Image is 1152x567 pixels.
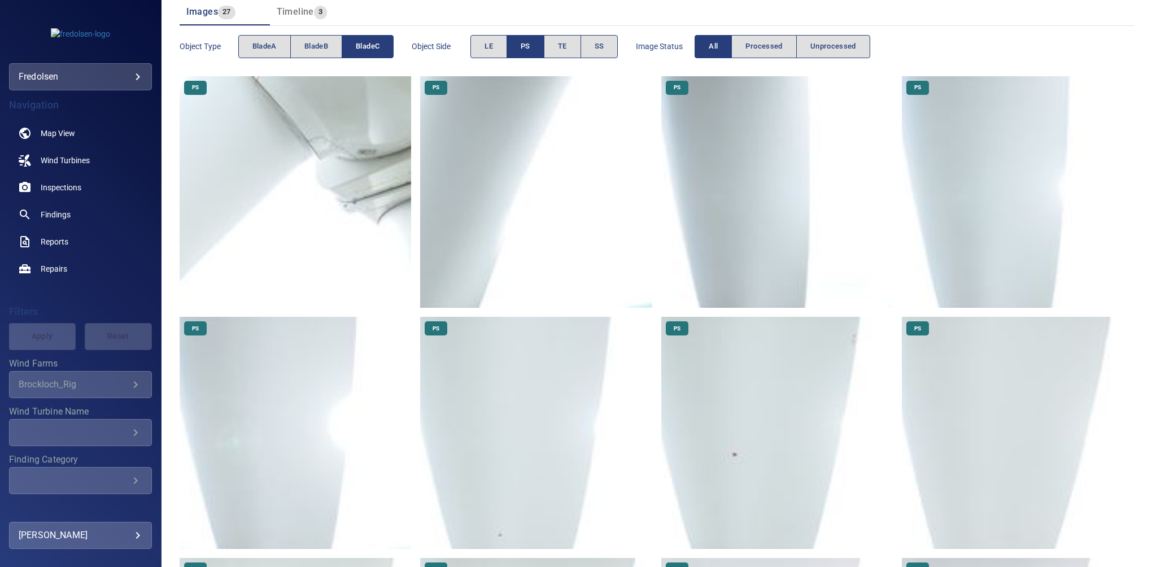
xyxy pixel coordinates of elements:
div: objectSide [470,35,618,58]
span: Wind Turbines [41,155,90,166]
span: TE [558,40,567,53]
span: PS [426,84,446,91]
div: fredolsen [9,63,152,90]
div: fredolsen [19,68,142,86]
button: bladeB [290,35,342,58]
a: reports noActive [9,228,152,255]
span: PS [907,325,928,333]
label: Finding Type [9,503,152,512]
span: bladeA [252,40,277,53]
button: All [695,35,732,58]
span: 3 [314,6,327,19]
a: windturbines noActive [9,147,152,174]
span: All [709,40,718,53]
div: Brockloch_Rig [19,379,129,390]
span: Object type [180,41,238,52]
button: Unprocessed [796,35,870,58]
a: findings noActive [9,201,152,228]
span: bladeB [304,40,328,53]
span: PS [185,325,206,333]
img: fredolsen-logo [51,28,110,40]
button: TE [544,35,581,58]
span: Timeline [277,6,314,17]
span: LE [485,40,493,53]
label: Wind Turbine Name [9,407,152,416]
div: imageStatus [695,35,870,58]
span: Findings [41,209,71,220]
div: Wind Farms [9,371,152,398]
span: PS [667,325,687,333]
span: PS [667,84,687,91]
button: LE [470,35,507,58]
span: PS [521,40,530,53]
div: Wind Turbine Name [9,419,152,446]
span: Images [186,6,218,17]
span: Image Status [636,41,695,52]
div: objectType [238,35,394,58]
button: SS [581,35,618,58]
span: SS [595,40,604,53]
a: inspections noActive [9,174,152,201]
span: PS [907,84,928,91]
span: Processed [745,40,782,53]
button: bladeC [342,35,394,58]
span: 27 [218,6,235,19]
a: map noActive [9,120,152,147]
a: repairs noActive [9,255,152,282]
span: Map View [41,128,75,139]
div: Finding Category [9,467,152,494]
h4: Filters [9,306,152,317]
span: bladeC [356,40,379,53]
span: PS [185,84,206,91]
button: bladeA [238,35,291,58]
button: PS [507,35,544,58]
label: Finding Category [9,455,152,464]
span: Inspections [41,182,81,193]
button: Processed [731,35,796,58]
span: Repairs [41,263,67,274]
span: Object Side [412,41,470,52]
h4: Navigation [9,99,152,111]
span: Reports [41,236,68,247]
label: Wind Farms [9,359,152,368]
span: Unprocessed [810,40,856,53]
span: PS [426,325,446,333]
div: [PERSON_NAME] [19,526,142,544]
